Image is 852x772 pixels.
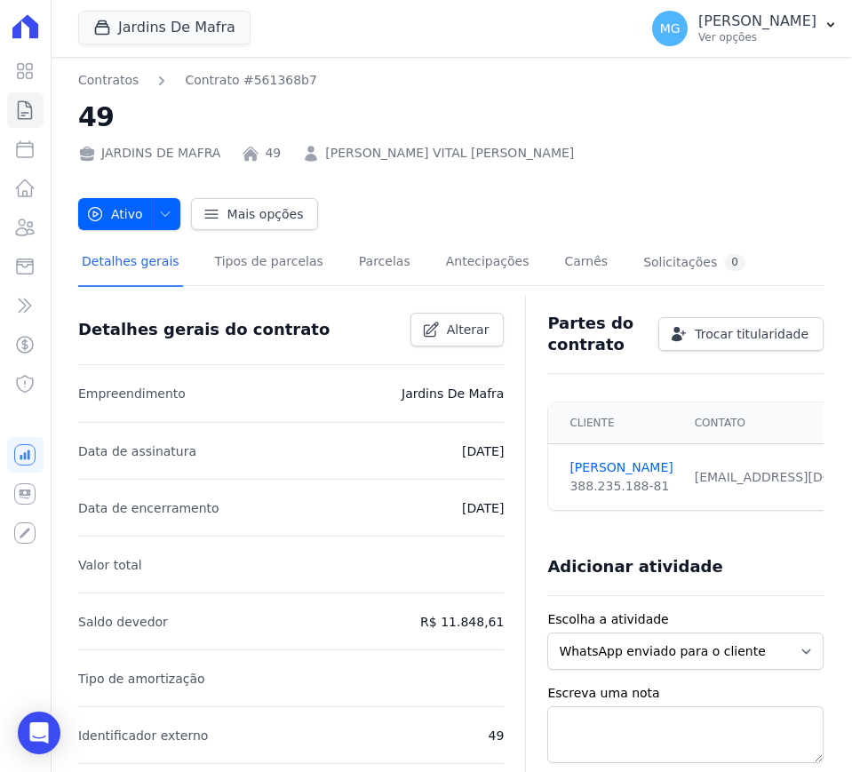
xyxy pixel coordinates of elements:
[698,12,816,30] p: [PERSON_NAME]
[78,497,219,519] p: Data de encerramento
[355,240,414,287] a: Parcelas
[78,240,183,287] a: Detalhes gerais
[185,71,317,90] a: Contrato #561368b7
[410,313,505,346] a: Alterar
[86,198,143,230] span: Ativo
[420,611,504,633] p: R$ 11.848,61
[547,313,644,355] h3: Partes do contrato
[569,477,673,496] div: 388.235.188-81
[547,610,824,629] label: Escolha a atividade
[447,321,490,338] span: Alterar
[78,71,139,90] a: Contratos
[78,144,220,163] div: JARDINS DE MAFRA
[211,240,327,287] a: Tipos de parcelas
[569,458,673,477] a: [PERSON_NAME]
[643,254,745,271] div: Solicitações
[658,317,824,351] a: Trocar titularidade
[698,30,816,44] p: Ver opções
[548,402,683,444] th: Cliente
[78,71,317,90] nav: Breadcrumb
[265,144,281,163] a: 49
[547,556,722,577] h3: Adicionar atividade
[78,441,196,462] p: Data de assinatura
[547,684,824,703] label: Escreva uma nota
[462,497,504,519] p: [DATE]
[78,383,186,404] p: Empreendimento
[78,198,180,230] button: Ativo
[695,325,808,343] span: Trocar titularidade
[78,725,208,746] p: Identificador externo
[78,611,168,633] p: Saldo devedor
[325,144,574,163] a: [PERSON_NAME] VITAL [PERSON_NAME]
[640,240,749,287] a: Solicitações0
[660,22,681,35] span: MG
[227,205,304,223] span: Mais opções
[489,725,505,746] p: 49
[442,240,533,287] a: Antecipações
[78,11,251,44] button: Jardins De Mafra
[402,383,504,404] p: Jardins De Mafra
[78,97,824,137] h2: 49
[638,4,852,53] button: MG [PERSON_NAME] Ver opções
[78,319,330,340] h3: Detalhes gerais do contrato
[191,198,319,230] a: Mais opções
[78,668,205,689] p: Tipo de amortização
[18,712,60,754] div: Open Intercom Messenger
[78,554,142,576] p: Valor total
[78,71,824,90] nav: Breadcrumb
[724,254,745,271] div: 0
[561,240,611,287] a: Carnês
[462,441,504,462] p: [DATE]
